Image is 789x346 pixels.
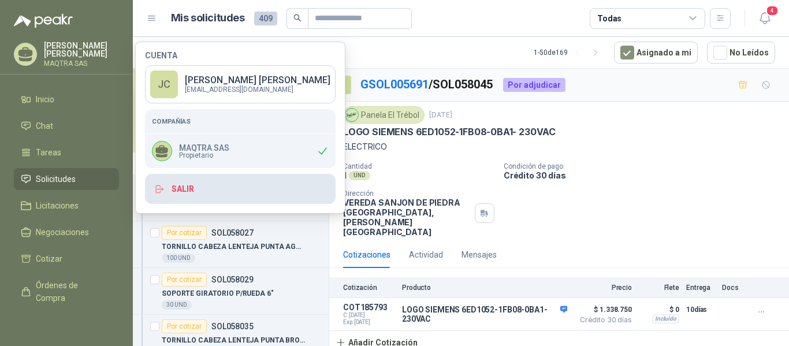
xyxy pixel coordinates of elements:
[462,248,497,261] div: Mensajes
[44,60,119,67] p: MAQTRA SAS
[343,248,390,261] div: Cotizaciones
[162,319,207,333] div: Por cotizar
[44,42,119,58] p: [PERSON_NAME] [PERSON_NAME]
[162,288,274,299] p: SOPORTE GIRATORIO P/RUEDA 6"
[36,146,61,159] span: Tareas
[254,12,277,25] span: 409
[343,126,556,138] p: LOGO SIEMENS 6ED1052-1FB08-0BA1- 230VAC
[162,241,306,252] p: TORNILLO CABEZA LENTEJA PUNTA AGUDA 8 X
[343,189,470,198] p: Dirección
[14,221,119,243] a: Negociaciones
[14,14,73,28] img: Logo peakr
[402,284,567,292] p: Producto
[179,144,229,152] p: MAQTRA SAS
[349,171,370,180] div: UND
[429,110,452,121] p: [DATE]
[171,10,245,27] h1: Mis solicitudes
[686,303,715,317] p: 10 días
[614,42,698,64] button: Asignado a mi
[152,116,329,127] h5: Compañías
[597,12,621,25] div: Todas
[14,314,119,336] a: Remisiones
[36,226,89,239] span: Negociaciones
[343,312,395,319] span: C: [DATE]
[652,314,679,323] div: Incluido
[707,42,775,64] button: No Leídos
[14,88,119,110] a: Inicio
[343,284,395,292] p: Cotización
[162,254,195,263] div: 100 UND
[574,317,632,323] span: Crédito 30 días
[162,273,207,287] div: Por cotizar
[162,226,207,240] div: Por cotizar
[639,284,679,292] p: Flete
[504,170,784,180] p: Crédito 30 días
[36,93,54,106] span: Inicio
[360,76,494,94] p: / SOL058045
[36,120,53,132] span: Chat
[504,162,784,170] p: Condición de pago
[185,76,330,85] p: [PERSON_NAME] [PERSON_NAME]
[36,279,108,304] span: Órdenes de Compra
[343,198,470,237] p: VEREDA SANJON DE PIEDRA [GEOGRAPHIC_DATA] , [PERSON_NAME][GEOGRAPHIC_DATA]
[14,248,119,270] a: Cotizar
[343,303,395,312] p: COT185793
[503,78,565,92] div: Por adjudicar
[211,322,254,330] p: SOL058035
[162,335,306,346] p: TORNILLO CABEZA LENTEJA PUNTA BROCA 8 X
[145,174,336,204] button: Salir
[766,5,779,16] span: 4
[754,8,775,29] button: 4
[639,303,679,317] p: $ 0
[14,195,119,217] a: Licitaciones
[145,65,336,103] a: JC[PERSON_NAME] [PERSON_NAME][EMAIL_ADDRESS][DOMAIN_NAME]
[179,152,229,159] span: Propietario
[409,248,443,261] div: Actividad
[293,14,302,22] span: search
[36,173,76,185] span: Solicitudes
[14,115,119,137] a: Chat
[343,162,494,170] p: Cantidad
[343,106,425,124] div: Panela El Trébol
[14,168,119,190] a: Solicitudes
[574,284,632,292] p: Precio
[722,284,745,292] p: Docs
[133,268,329,315] a: Por cotizarSOL058029SOPORTE GIRATORIO P/RUEDA 6"30 UND
[14,142,119,163] a: Tareas
[574,303,632,317] span: $ 1.338.750
[211,276,254,284] p: SOL058029
[36,252,62,265] span: Cotizar
[162,300,192,310] div: 30 UND
[343,140,775,153] p: ELECTRICO
[133,221,329,268] a: Por cotizarSOL058027TORNILLO CABEZA LENTEJA PUNTA AGUDA 8 X100 UND
[145,134,336,168] div: MAQTRA SASPropietario
[402,305,567,323] p: LOGO SIEMENS 6ED1052-1FB08-0BA1- 230VAC
[36,199,79,212] span: Licitaciones
[686,284,715,292] p: Entrega
[185,86,330,93] p: [EMAIL_ADDRESS][DOMAIN_NAME]
[343,319,395,326] span: Exp: [DATE]
[534,43,605,62] div: 1 - 50 de 169
[145,51,336,59] h4: Cuenta
[14,274,119,309] a: Órdenes de Compra
[211,229,254,237] p: SOL058027
[150,70,178,98] div: JC
[360,77,429,91] a: GSOL005691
